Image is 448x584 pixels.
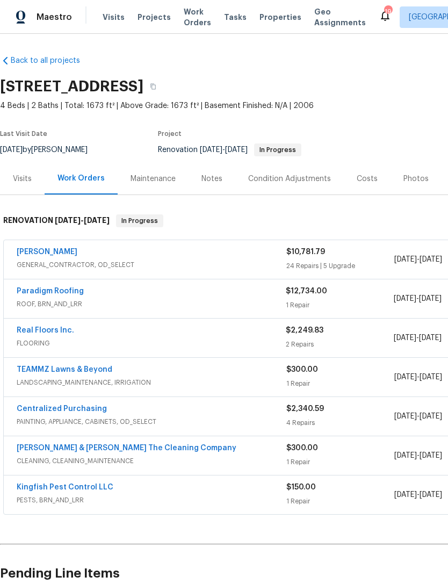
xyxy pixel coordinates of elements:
[17,299,286,309] span: ROOF, BRN_AND_LRR
[419,295,442,302] span: [DATE]
[17,366,112,373] a: TEAMMZ Lawns & Beyond
[286,300,393,311] div: 1 Repair
[158,146,301,154] span: Renovation
[200,146,248,154] span: -
[394,256,417,263] span: [DATE]
[13,174,32,184] div: Visits
[357,174,378,184] div: Costs
[286,261,394,271] div: 24 Repairs | 5 Upgrade
[201,174,222,184] div: Notes
[394,452,417,459] span: [DATE]
[394,450,442,461] span: -
[286,287,327,295] span: $12,734.00
[143,77,163,96] button: Copy Address
[394,293,442,304] span: -
[394,373,417,381] span: [DATE]
[131,174,176,184] div: Maintenance
[3,214,110,227] h6: RENOVATION
[17,405,107,413] a: Centralized Purchasing
[200,146,222,154] span: [DATE]
[420,491,442,499] span: [DATE]
[394,254,442,265] span: -
[286,484,316,491] span: $150.00
[420,452,442,459] span: [DATE]
[103,12,125,23] span: Visits
[117,215,162,226] span: In Progress
[394,295,416,302] span: [DATE]
[17,495,286,506] span: PESTS, BRN_AND_LRR
[248,174,331,184] div: Condition Adjustments
[224,13,247,21] span: Tasks
[17,259,286,270] span: GENERAL_CONTRACTOR, OD_SELECT
[286,405,324,413] span: $2,340.59
[394,491,417,499] span: [DATE]
[17,327,74,334] a: Real Floors Inc.
[419,334,442,342] span: [DATE]
[394,372,442,383] span: -
[184,6,211,28] span: Work Orders
[286,339,393,350] div: 2 Repairs
[384,6,392,17] div: 19
[255,147,300,153] span: In Progress
[17,416,286,427] span: PAINTING, APPLIANCE, CABINETS, OD_SELECT
[138,12,171,23] span: Projects
[286,457,394,467] div: 1 Repair
[17,444,236,452] a: [PERSON_NAME] & [PERSON_NAME] The Cleaning Company
[286,417,394,428] div: 4 Repairs
[17,377,286,388] span: LANDSCAPING_MAINTENANCE, IRRIGATION
[57,173,105,184] div: Work Orders
[394,411,442,422] span: -
[314,6,366,28] span: Geo Assignments
[17,287,84,295] a: Paradigm Roofing
[286,366,318,373] span: $300.00
[286,248,325,256] span: $10,781.79
[17,338,286,349] span: FLOORING
[394,489,442,500] span: -
[84,217,110,224] span: [DATE]
[158,131,182,137] span: Project
[55,217,81,224] span: [DATE]
[17,248,77,256] a: [PERSON_NAME]
[17,456,286,466] span: CLEANING, CLEANING_MAINTENANCE
[225,146,248,154] span: [DATE]
[286,496,394,507] div: 1 Repair
[286,327,323,334] span: $2,249.83
[420,413,442,420] span: [DATE]
[286,378,394,389] div: 1 Repair
[394,333,442,343] span: -
[55,217,110,224] span: -
[286,444,318,452] span: $300.00
[37,12,72,23] span: Maestro
[259,12,301,23] span: Properties
[394,413,417,420] span: [DATE]
[420,256,442,263] span: [DATE]
[17,484,113,491] a: Kingfish Pest Control LLC
[403,174,429,184] div: Photos
[420,373,442,381] span: [DATE]
[394,334,416,342] span: [DATE]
